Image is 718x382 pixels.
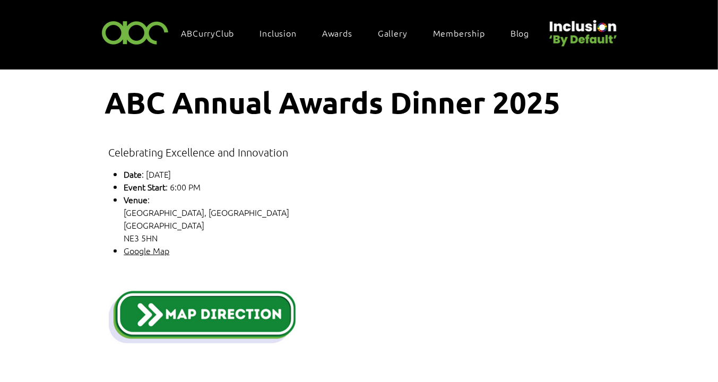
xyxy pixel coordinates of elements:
a: Google Map [124,245,169,256]
p: : 6:00 PM [124,180,483,193]
span: Celebrating Excellence and Innovation [109,146,289,159]
div: Inclusion [255,22,313,44]
span: ABCurryClub [181,27,235,39]
span: Event Start [124,181,166,193]
span: Date [124,168,142,180]
a: Membership [428,22,501,44]
a: Gallery [373,22,423,44]
a: Blog [505,22,545,44]
img: ABC-Logo-Blank-Background-01-01-2.png [99,16,172,48]
span: ABC Annual Awards Dinner 2025 [105,83,561,120]
span: Inclusion [260,27,297,39]
span: Blog [511,27,529,39]
nav: Site [176,22,546,44]
a: ABCurryClub [176,22,250,44]
img: Blue Modern Game Button Twitch Panel.png [109,288,296,346]
img: Untitled design (22).png [546,11,619,48]
div: Awards [317,22,368,44]
span: Venue [124,194,148,205]
span: Membership [433,27,485,39]
span: Awards [322,27,352,39]
p: : [GEOGRAPHIC_DATA], [GEOGRAPHIC_DATA] [GEOGRAPHIC_DATA] NE3 5HN [124,193,483,244]
span: Gallery [378,27,408,39]
p: : [DATE] [124,168,483,180]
